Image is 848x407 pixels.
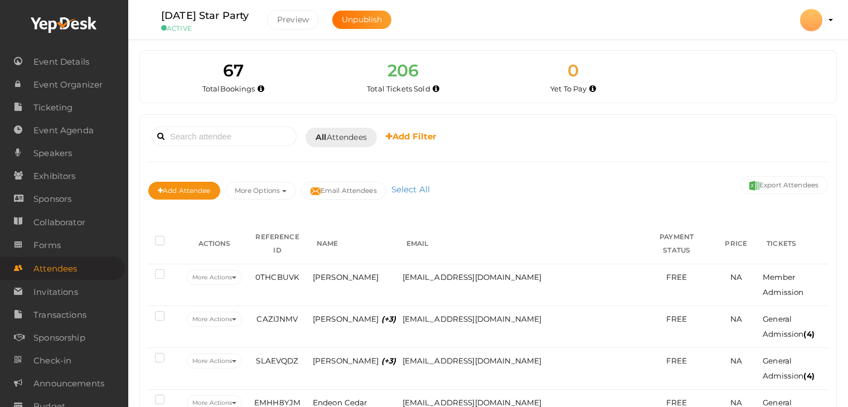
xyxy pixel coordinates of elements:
i: (+3) [381,356,396,365]
span: Announcements [33,372,104,395]
button: Add Attendee [148,182,220,200]
span: Forms [33,234,61,256]
th: TICKETS [760,224,828,264]
span: Event Organizer [33,74,103,96]
span: Invitations [33,281,78,303]
small: ACTIVE [161,24,250,32]
span: [EMAIL_ADDRESS][DOMAIN_NAME] [403,356,542,365]
span: FREE [666,398,687,407]
span: 67 [223,60,244,81]
img: excel.svg [749,181,759,191]
button: Preview [267,10,319,30]
b: (4) [803,330,814,338]
i: Total number of bookings [258,86,264,92]
button: More Actions [187,270,242,285]
span: General Admission [763,356,815,380]
span: Event Details [33,51,89,73]
th: EMAIL [400,224,641,264]
th: NAME [310,224,400,264]
i: Total number of tickets sold [433,86,439,92]
span: 0 [568,60,579,81]
button: Unpublish [332,11,391,29]
button: More Actions [187,353,242,369]
span: [EMAIL_ADDRESS][DOMAIN_NAME] [403,314,542,323]
span: EMHH8YJM [254,398,301,407]
button: Email Attendees [301,182,386,200]
span: Member Admission [763,273,803,297]
span: CAZIJNMV [256,314,298,323]
th: ACTIONS [184,224,245,264]
span: [PERSON_NAME] [313,356,396,365]
img: mail-filled.svg [311,186,321,196]
button: Export Attendees [740,176,828,194]
span: [EMAIL_ADDRESS][DOMAIN_NAME] [403,398,542,407]
a: Select All [389,184,433,195]
label: [DATE] Star Party [161,8,249,24]
span: SLAEVQDZ [256,356,298,365]
th: PRICE [712,224,760,264]
span: FREE [666,314,687,323]
span: Speakers [33,142,72,164]
span: Yet To Pay [550,84,587,93]
input: Search attendee [152,127,297,146]
span: Total [202,84,255,93]
span: 0THCBUVK [255,273,299,282]
span: FREE [666,356,687,365]
b: (4) [803,371,814,380]
button: More Options [225,182,296,200]
button: More Actions [187,312,242,327]
span: Attendees [316,132,367,143]
span: Unpublish [342,14,382,25]
span: Transactions [33,304,86,326]
b: All [316,132,326,142]
th: PAYMENT STATUS [641,224,713,264]
span: Event Agenda [33,119,94,142]
i: Accepted and yet to make payment [589,86,596,92]
span: NA [730,273,742,282]
span: Ticketing [33,96,72,119]
span: 206 [387,60,419,81]
span: Attendees [33,258,77,280]
span: General Admission [763,314,815,338]
span: REFERENCE ID [255,232,299,254]
span: Sponsors [33,188,71,210]
span: [PERSON_NAME] [313,273,379,282]
span: FREE [666,273,687,282]
i: (+3) [381,314,396,323]
span: NA [730,314,742,323]
b: Add Filter [386,131,437,142]
span: Collaborator [33,211,85,234]
span: Check-in [33,350,71,372]
span: [EMAIL_ADDRESS][DOMAIN_NAME] [403,273,542,282]
span: Sponsorship [33,327,85,349]
span: NA [730,356,742,365]
span: Total Tickets Sold [367,84,430,93]
span: Exhibitors [33,165,75,187]
span: Bookings [220,84,255,93]
span: [PERSON_NAME] [313,314,396,323]
span: NA [730,398,742,407]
